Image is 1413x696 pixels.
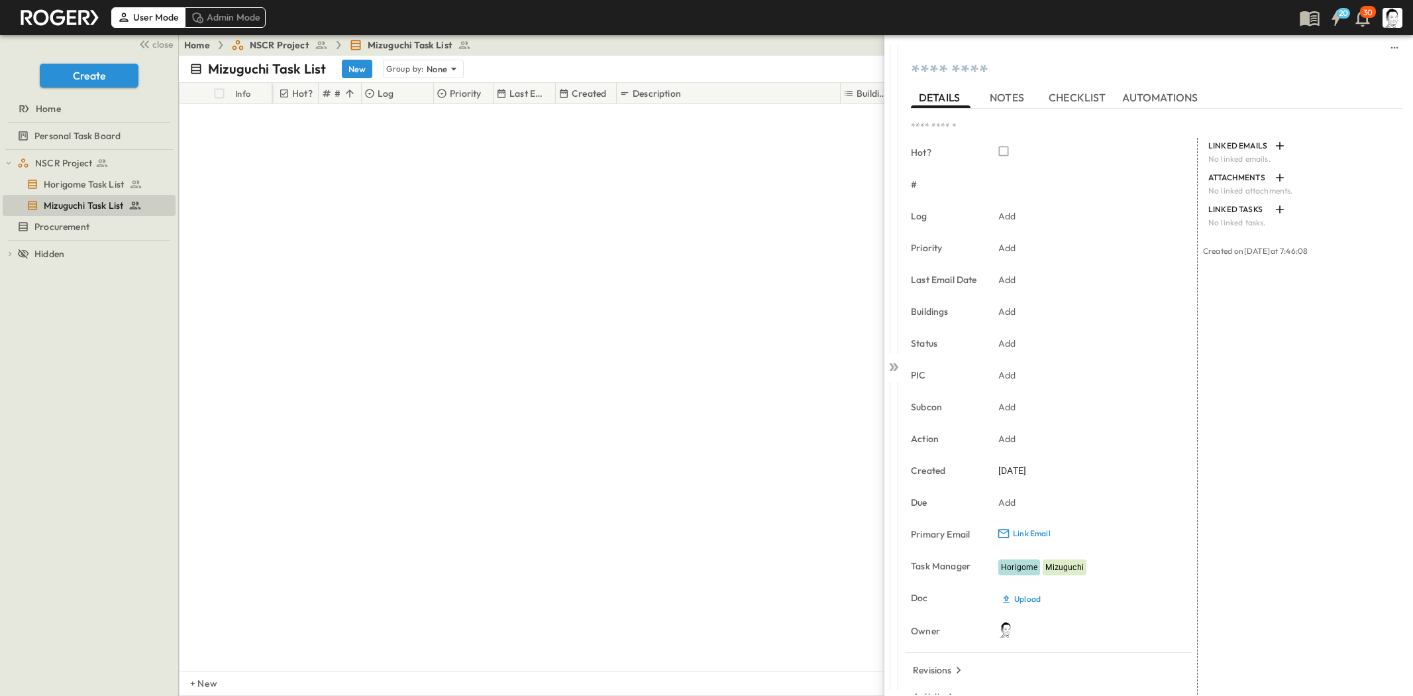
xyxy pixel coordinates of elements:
[913,664,952,677] p: Revisions
[184,38,479,52] nav: breadcrumbs
[911,559,980,573] p: Task Manager
[235,75,251,112] div: Info
[998,622,1014,638] img: Profile Picture
[208,60,326,78] p: Mizuguchi Task List
[3,195,176,216] div: test
[998,369,1016,382] p: Add
[292,87,313,100] p: Hot?
[378,87,394,100] p: Log
[911,464,980,477] p: Created
[911,178,980,191] p: #
[342,60,372,78] button: New
[342,86,357,101] button: Sort
[386,62,424,76] p: Group by:
[44,199,123,212] span: Mizuguchi Task List
[919,91,963,103] span: DETAILS
[911,209,980,223] p: Log
[998,589,1043,609] button: Upload
[1122,91,1201,103] span: AUTOMATIONS
[1049,91,1109,103] span: CHECKLIST
[1208,141,1269,151] p: LINKED EMAILS
[1208,217,1394,228] p: No linked tasks.
[1013,528,1051,539] p: Link Email
[111,7,185,27] div: User Mode
[3,125,176,146] div: test
[34,129,121,143] span: Personal Task Board
[233,83,272,104] div: Info
[44,178,124,191] span: Horigome Task List
[152,38,173,51] span: close
[633,87,681,100] p: Description
[34,247,64,261] span: Hidden
[34,220,89,233] span: Procurement
[184,38,210,52] a: Home
[911,241,980,255] p: Priority
[911,337,980,350] p: Status
[911,273,980,286] p: Last Email Date
[998,209,1016,223] p: Add
[335,87,340,100] p: #
[1339,8,1349,19] h6: 20
[1001,563,1037,572] span: Horigome
[1363,7,1373,18] p: 30
[1045,563,1084,572] span: Mizuguchi
[998,400,1016,414] p: Add
[3,174,176,195] div: test
[998,464,1026,477] span: [DATE]
[368,38,452,52] span: Mizuguchi Task List
[190,677,198,690] p: + New
[998,241,1016,255] p: Add
[911,400,980,414] p: Subcon
[509,87,549,100] p: Last Email Date
[1387,40,1402,56] button: sidedrawer-menu
[911,624,980,638] p: Owner
[998,432,1016,445] p: Add
[911,591,980,605] p: Doc
[1014,594,1041,605] p: Upload
[911,369,980,382] p: PIC
[185,7,266,27] div: Admin Mode
[427,62,448,76] p: None
[998,273,1016,286] p: Add
[911,146,980,159] p: Hot?
[993,525,1055,542] button: Link Email
[3,216,176,237] div: test
[1208,154,1394,164] p: No linked emails.
[450,87,481,100] p: Priority
[40,64,138,87] button: Create
[998,305,1016,318] p: Add
[911,496,980,509] p: Due
[911,528,980,541] p: Primary Email
[1208,204,1269,215] p: LINKED TASKS
[250,38,309,52] span: NSCR Project
[1208,172,1269,183] p: ATTACHMENTS
[911,432,980,445] p: Action
[1203,246,1308,256] span: Created on [DATE] at 7:46:08
[36,102,61,115] span: Home
[990,91,1027,103] span: NOTES
[3,152,176,174] div: test
[35,156,92,170] span: NSCR Project
[1208,186,1394,196] p: No linked attachments.
[908,661,970,679] button: Revisions
[998,337,1016,350] p: Add
[998,496,1016,509] p: Add
[572,87,606,100] p: Created
[1383,8,1402,28] img: Profile Picture
[911,305,980,318] p: Buildings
